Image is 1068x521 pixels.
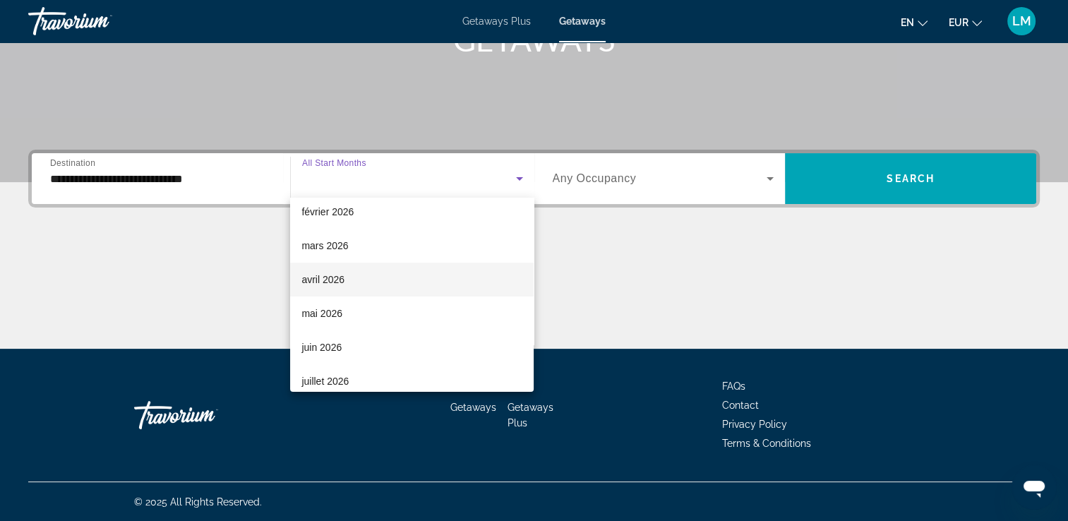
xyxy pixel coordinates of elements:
[301,203,354,220] span: février 2026
[301,339,342,356] span: juin 2026
[301,237,348,254] span: mars 2026
[301,271,344,288] span: avril 2026
[301,373,349,390] span: juillet 2026
[1012,465,1057,510] iframe: Bouton de lancement de la fenêtre de messagerie
[301,305,342,322] span: mai 2026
